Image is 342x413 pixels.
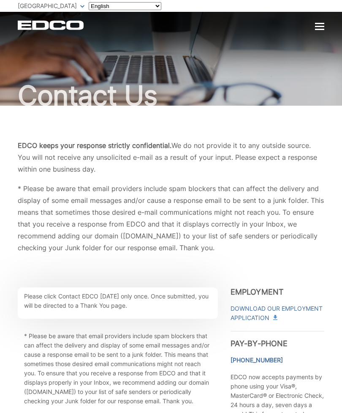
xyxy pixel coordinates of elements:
span: [GEOGRAPHIC_DATA] [18,2,77,9]
h1: Contact Us [18,82,324,109]
select: Select a language [89,2,161,10]
h3: Pay-by-Phone [231,331,324,348]
p: * Please be aware that email providers include spam blockers that can affect the delivery and dis... [18,183,324,254]
p: Please click Contact EDCO [DATE] only once. Once submitted, you will be directed to a Thank You p... [24,292,212,310]
b: EDCO keeps your response strictly confidential. [18,141,171,150]
p: * Please be aware that email providers include spam blockers that can affect the delivery and dis... [24,331,212,406]
a: Download Our Employment Application [231,304,324,323]
a: [PHONE_NUMBER] [231,356,283,365]
h3: Employment [231,287,324,297]
a: EDCD logo. Return to the homepage. [18,20,85,30]
p: We do not provide it to any outside source. You will not receive any unsolicited e-mail as a resu... [18,139,324,175]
